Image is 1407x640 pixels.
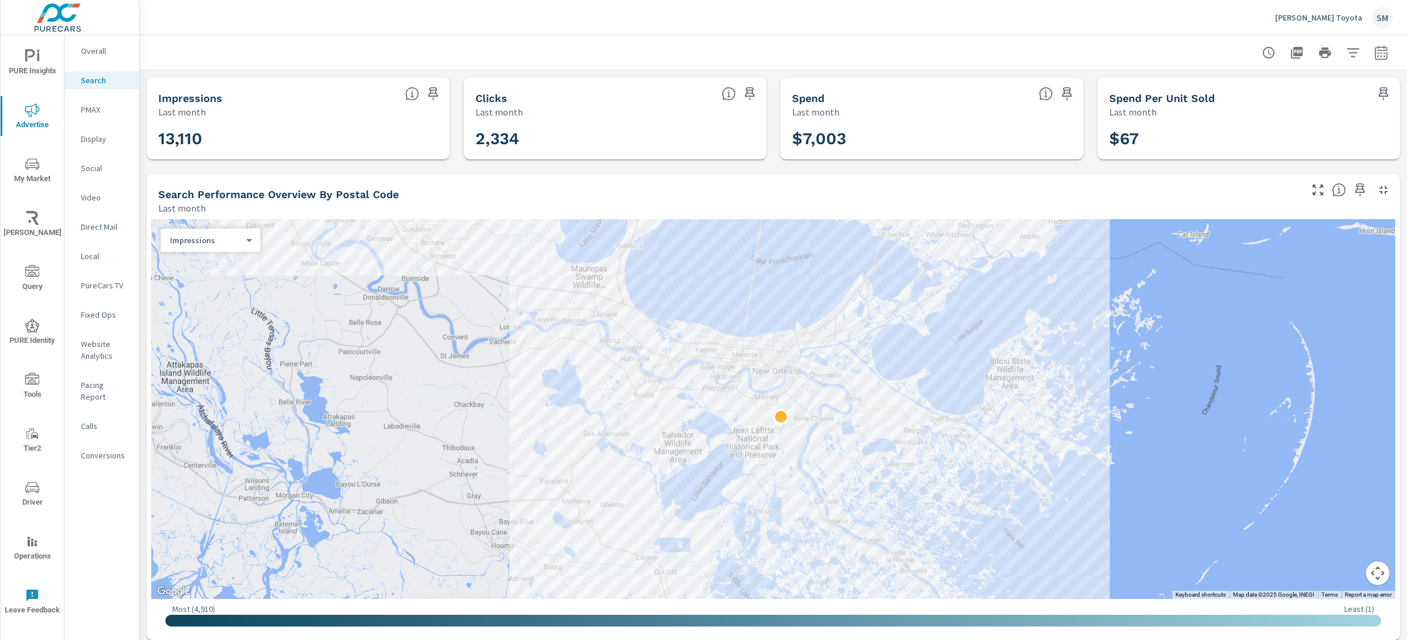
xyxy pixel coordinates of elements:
[1369,41,1393,64] button: Select Date Range
[81,192,130,203] p: Video
[1275,12,1362,23] p: [PERSON_NAME] Toyota
[154,584,193,599] img: Google
[81,379,130,403] p: Pacing Report
[81,338,130,362] p: Website Analytics
[1039,87,1053,101] span: The amount of money spent on advertising during the period.
[64,130,139,148] div: Display
[81,420,130,432] p: Calls
[1351,181,1369,199] span: Save this to your personalized report
[4,427,60,455] span: Tier2
[4,535,60,563] span: Operations
[64,247,139,265] div: Local
[158,105,206,119] p: Last month
[154,584,193,599] a: Open this area in Google Maps (opens a new window)
[405,87,419,101] span: The number of times an ad was shown on your behalf.
[4,265,60,294] span: Query
[740,84,759,103] span: Save this to your personalized report
[81,221,130,233] p: Direct Mail
[172,604,215,614] p: Most ( 4,910 )
[1321,591,1338,598] a: Terms
[64,42,139,60] div: Overall
[1313,41,1337,64] button: Print Report
[475,92,507,104] h5: Clicks
[64,101,139,118] div: PMAX
[1366,561,1389,585] button: Map camera controls
[1374,181,1393,199] button: Minimize Widget
[4,211,60,240] span: [PERSON_NAME]
[4,319,60,348] span: PURE Identity
[4,481,60,509] span: Driver
[1332,183,1346,197] span: Understand Search performance data by postal code. Individual postal codes can be selected and ex...
[1233,591,1314,598] span: Map data ©2025 Google, INEGI
[81,133,130,145] p: Display
[81,45,130,57] p: Overall
[64,277,139,294] div: PureCars TV
[64,189,139,206] div: Video
[64,447,139,464] div: Conversions
[1345,591,1392,598] a: Report a map error
[475,105,523,119] p: Last month
[64,159,139,177] div: Social
[1,35,64,628] div: nav menu
[1109,105,1157,119] p: Last month
[4,588,60,617] span: Leave Feedback
[158,201,206,215] p: Last month
[1374,84,1393,103] span: Save this to your personalized report
[1109,92,1215,104] h5: Spend Per Unit Sold
[81,250,130,262] p: Local
[4,49,60,78] span: PURE Insights
[792,105,840,119] p: Last month
[792,129,1072,149] h3: $7,003
[1341,41,1365,64] button: Apply Filters
[64,306,139,324] div: Fixed Ops
[81,280,130,291] p: PureCars TV
[64,335,139,365] div: Website Analytics
[4,103,60,132] span: Advertise
[170,235,242,246] p: Impressions
[64,417,139,435] div: Calls
[64,376,139,406] div: Pacing Report
[1344,604,1374,614] p: Least ( 1 )
[81,104,130,115] p: PMAX
[81,162,130,174] p: Social
[1058,84,1076,103] span: Save this to your personalized report
[424,84,443,103] span: Save this to your personalized report
[81,74,130,86] p: Search
[64,218,139,236] div: Direct Mail
[81,309,130,321] p: Fixed Ops
[1372,7,1393,28] div: SM
[81,450,130,461] p: Conversions
[4,157,60,186] span: My Market
[792,92,824,104] h5: Spend
[722,87,736,101] span: The number of times an ad was clicked by a consumer.
[4,373,60,401] span: Tools
[161,235,251,246] div: Impressions
[1175,591,1226,599] button: Keyboard shortcuts
[158,92,222,104] h5: Impressions
[1309,181,1327,199] button: Make Fullscreen
[1285,41,1309,64] button: "Export Report to PDF"
[1109,129,1389,149] h3: $67
[475,129,755,149] h3: 2,334
[64,72,139,89] div: Search
[158,129,438,149] h3: 13,110
[158,188,399,200] h5: Search Performance Overview By Postal Code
